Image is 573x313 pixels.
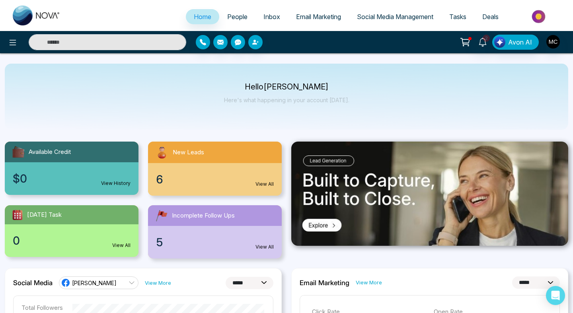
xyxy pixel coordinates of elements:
a: Incomplete Follow Ups5View All [143,205,286,259]
img: Market-place.gif [511,8,568,25]
p: Total Followers [21,304,63,311]
span: Available Credit [29,148,71,157]
img: newLeads.svg [154,145,170,160]
span: Avon AI [508,37,532,47]
a: View All [112,242,131,249]
a: View History [101,180,131,187]
div: Open Intercom Messenger [546,286,565,305]
span: People [227,13,248,21]
span: 5 [156,234,163,251]
p: Hello [PERSON_NAME] [224,84,349,90]
span: Inbox [263,13,280,21]
a: View More [145,279,171,287]
span: Home [194,13,211,21]
a: Home [186,9,219,24]
img: availableCredit.svg [11,145,25,159]
a: Email Marketing [288,9,349,24]
a: 2 [473,35,492,49]
a: Tasks [441,9,474,24]
img: Nova CRM Logo [13,6,60,25]
a: View All [255,243,274,251]
a: Inbox [255,9,288,24]
p: Here's what happening in your account [DATE]. [224,97,349,103]
span: $0 [13,170,27,187]
span: Social Media Management [357,13,433,21]
a: View More [356,279,382,286]
h2: Social Media [13,279,53,287]
span: [PERSON_NAME] [72,279,117,287]
img: Lead Flow [494,37,505,48]
img: followUps.svg [154,208,169,223]
span: [DATE] Task [27,210,62,220]
img: . [291,142,568,246]
a: New Leads6View All [143,142,286,196]
a: Deals [474,9,507,24]
a: People [219,9,255,24]
span: 2 [483,35,490,42]
span: 0 [13,232,20,249]
span: Tasks [449,13,466,21]
img: User Avatar [546,35,560,49]
span: Email Marketing [296,13,341,21]
a: View All [255,181,274,188]
span: 6 [156,171,163,188]
span: Incomplete Follow Ups [172,211,235,220]
h2: Email Marketing [300,279,349,287]
span: New Leads [173,148,204,157]
button: Avon AI [492,35,539,50]
img: todayTask.svg [11,208,24,221]
a: Social Media Management [349,9,441,24]
span: Deals [482,13,499,21]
